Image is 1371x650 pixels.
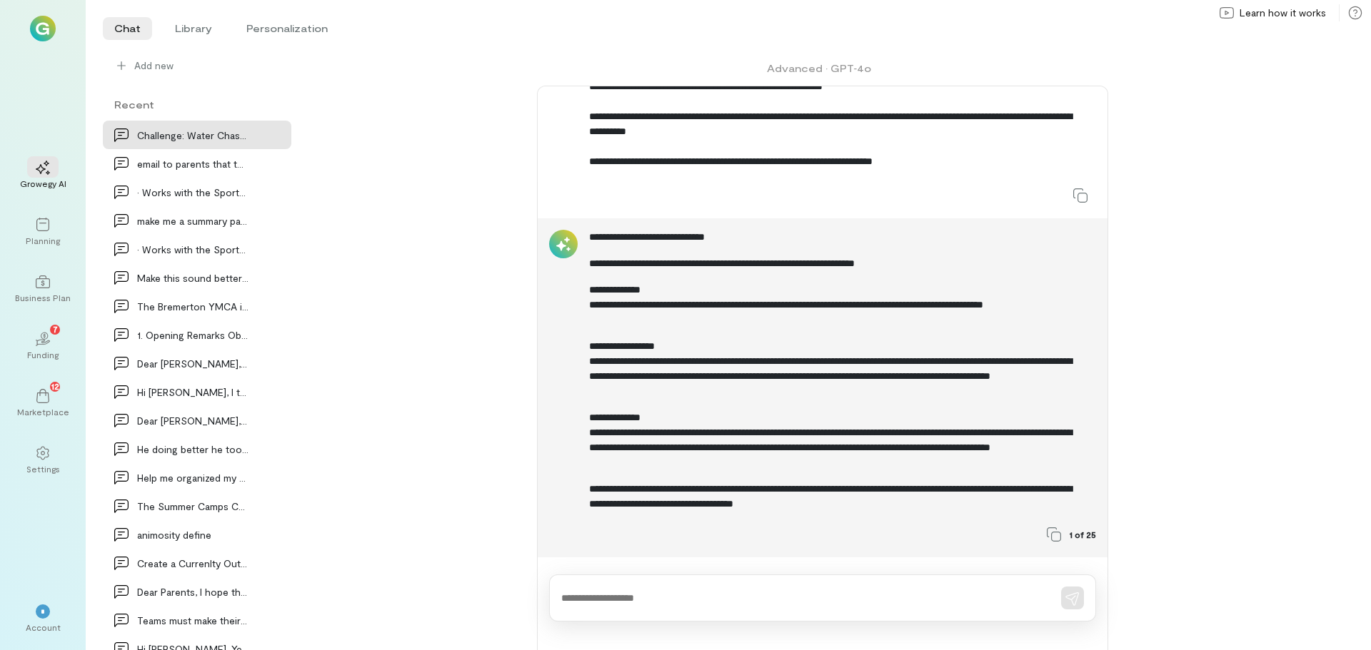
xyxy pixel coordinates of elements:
div: make me a summary paragraph for my resume Dedicat… [137,213,248,228]
span: 7 [53,323,58,335]
span: Learn how it works [1240,6,1326,20]
div: Marketplace [17,406,69,417]
div: The Summer Camps Coordinator is responsible to do… [137,499,248,514]
div: email to parents that their child needs to bring… [137,156,248,171]
li: Library [164,17,224,40]
a: Settings [17,435,69,486]
div: • Works with the Sports and Rec Director on the p… [137,242,248,257]
div: • Works with the Sports and Rec Director on the p… [137,185,248,200]
li: Personalization [235,17,339,40]
div: Funding [27,349,59,360]
div: Teams must make their way to the welcome center a… [137,613,248,628]
li: Chat [103,17,152,40]
div: He doing better he took a very long nap and think… [137,442,248,457]
a: Business Plan [17,263,69,315]
div: Challenge: Water Chaser Your next task awaits at… [137,128,248,143]
div: Dear [PERSON_NAME], I hope this message finds yo… [137,356,248,371]
div: *Account [17,593,69,644]
div: 1. Opening Remarks Objective: Discuss recent cam… [137,327,248,342]
div: Settings [26,463,60,474]
div: Dear [PERSON_NAME], I wanted to follow up on our… [137,413,248,428]
a: Growegy AI [17,149,69,200]
div: Growegy AI [20,178,66,189]
span: 12 [51,380,59,392]
a: Planning [17,206,69,258]
div: Make this sound better Email to CIT Counsleor in… [137,270,248,285]
div: Business Plan [15,292,71,303]
div: Hi [PERSON_NAME], I tried calling but couldn't get throu… [137,385,248,400]
div: Account [26,621,61,633]
div: The Bremerton YMCA is proud to join the Bremerton… [137,299,248,314]
div: Dear Parents, I hope this message finds you well.… [137,584,248,599]
div: Create a Currenlty Out of the office message for… [137,556,248,571]
span: Add new [134,59,174,73]
div: Planning [26,235,60,246]
a: Marketplace [17,377,69,429]
a: Funding [17,320,69,372]
div: Help me organized my thoughts of how to communica… [137,470,248,485]
div: animosity define [137,527,248,542]
span: 1 of 25 [1070,529,1096,540]
div: Recent [103,97,291,112]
